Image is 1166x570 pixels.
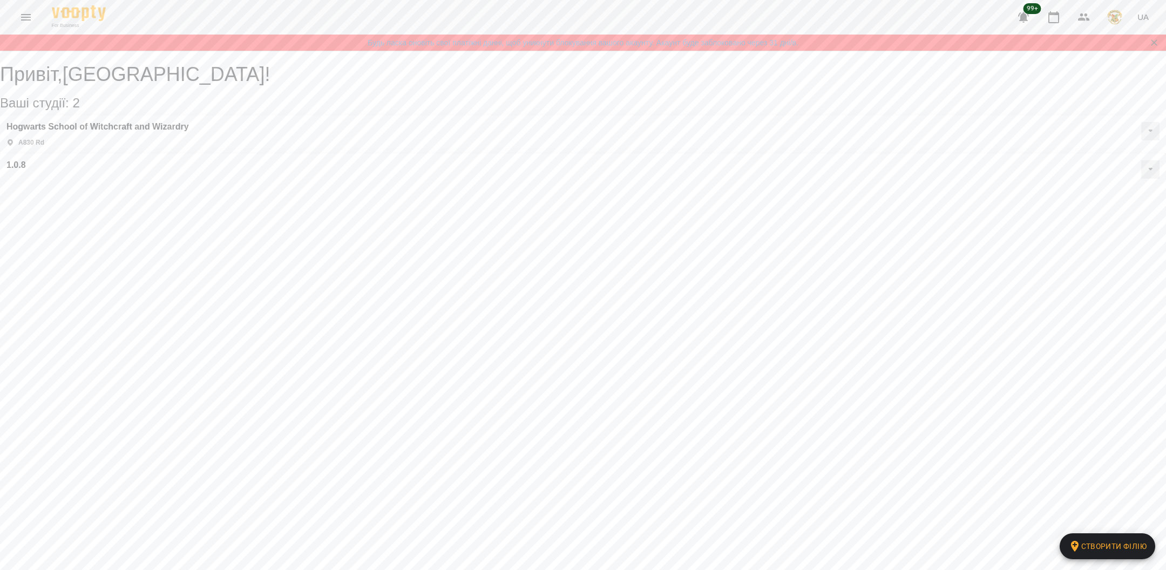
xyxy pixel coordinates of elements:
span: For Business [52,22,106,29]
a: Будь ласка оновіть свої платіжні данні, щоб уникнути блокування вашого акаунту. Акаунт буде забло... [368,37,798,48]
button: Закрити сповіщення [1147,35,1162,50]
span: 2 [72,96,79,110]
img: Voopty Logo [52,5,106,21]
a: 1.0.8 [6,160,26,170]
p: A830 Rd [18,138,44,147]
button: Menu [13,4,39,30]
span: 99+ [1023,3,1041,14]
img: e4fadf5fdc8e1f4c6887bfc6431a60f1.png [1107,10,1122,25]
button: UA [1133,7,1153,27]
span: UA [1137,11,1149,23]
a: Hogwarts School of Witchcraft and Wizardry [6,122,189,132]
